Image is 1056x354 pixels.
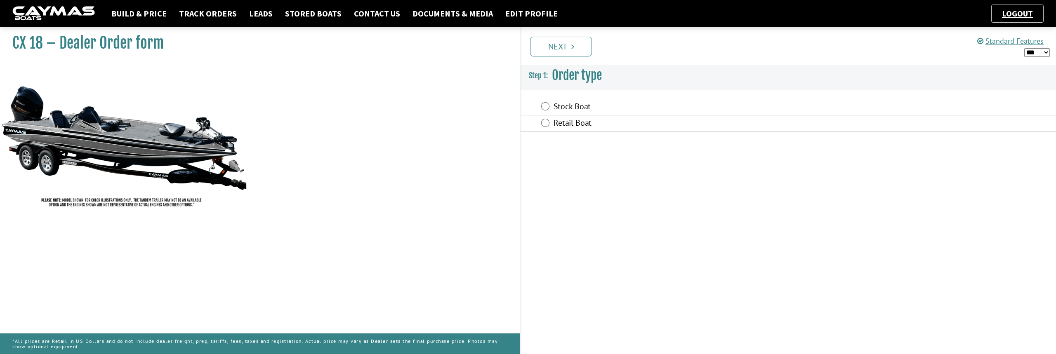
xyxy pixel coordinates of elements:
[528,35,1056,56] ul: Pagination
[530,37,592,56] a: Next
[350,8,404,19] a: Contact Us
[998,8,1037,19] a: Logout
[977,36,1044,46] a: Standard Features
[12,334,507,353] p: *All prices are Retail in US Dollars and do not include dealer freight, prep, tariffs, fees, taxe...
[521,60,1056,91] h3: Order type
[554,101,855,113] label: Stock Boat
[281,8,346,19] a: Stored Boats
[554,118,855,130] label: Retail Boat
[408,8,497,19] a: Documents & Media
[12,34,499,52] h1: CX 18 – Dealer Order form
[501,8,562,19] a: Edit Profile
[175,8,241,19] a: Track Orders
[12,6,95,21] img: caymas-dealer-connect-2ed40d3bc7270c1d8d7ffb4b79bf05adc795679939227970def78ec6f6c03838.gif
[107,8,171,19] a: Build & Price
[245,8,277,19] a: Leads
